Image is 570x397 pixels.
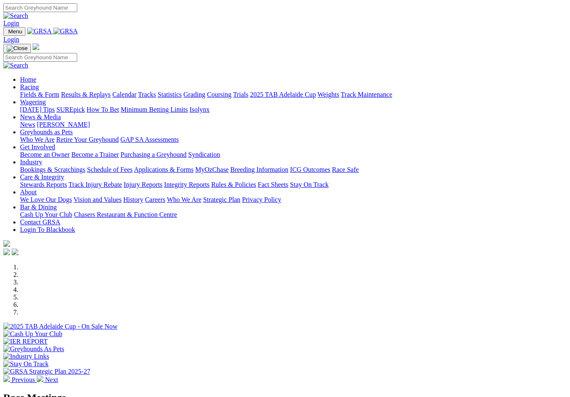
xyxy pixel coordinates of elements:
[20,76,36,83] a: Home
[195,166,229,173] a: MyOzChase
[68,181,122,188] a: Track Injury Rebate
[20,188,37,196] a: About
[20,98,46,106] a: Wagering
[33,43,39,50] img: logo-grsa-white.png
[3,249,10,255] img: facebook.svg
[12,249,18,255] img: twitter.svg
[20,91,59,98] a: Fields & Form
[3,375,10,382] img: chevron-left-pager-white.svg
[20,181,67,188] a: Stewards Reports
[20,151,567,158] div: Get Involved
[73,196,121,203] a: Vision and Values
[167,196,202,203] a: Who We Are
[3,330,62,338] img: Cash Up Your Club
[20,136,55,143] a: Who We Are
[123,196,143,203] a: History
[3,36,19,43] a: Login
[20,196,567,204] div: About
[7,45,28,52] img: Close
[20,121,567,128] div: News & Media
[3,12,28,20] img: Search
[37,375,43,382] img: chevron-right-pager-white.svg
[290,166,330,173] a: ICG Outcomes
[56,106,85,113] a: SUREpick
[3,44,31,53] button: Toggle navigation
[20,181,567,188] div: Care & Integrity
[121,106,188,113] a: Minimum Betting Limits
[290,181,328,188] a: Stay On Track
[20,83,39,90] a: Racing
[20,226,75,233] a: Login To Blackbook
[20,143,55,151] a: Get Involved
[158,91,182,98] a: Statistics
[20,173,64,181] a: Care & Integrity
[250,91,316,98] a: 2025 TAB Adelaide Cup
[3,353,49,360] img: Industry Links
[121,136,179,143] a: GAP SA Assessments
[20,211,72,218] a: Cash Up Your Club
[20,106,55,113] a: [DATE] Tips
[20,121,35,128] a: News
[3,3,77,12] input: Search
[184,91,205,98] a: Grading
[87,106,119,113] a: How To Bet
[74,211,177,218] a: Chasers Restaurant & Function Centre
[20,106,567,113] div: Wagering
[20,166,567,173] div: Industry
[3,345,64,353] img: Greyhounds As Pets
[211,181,256,188] a: Rules & Policies
[53,28,78,35] img: GRSA
[56,136,119,143] a: Retire Your Greyhound
[3,323,118,330] img: 2025 TAB Adelaide Cup - On Sale Now
[3,20,19,27] a: Login
[3,338,48,345] img: IER REPORT
[207,91,232,98] a: Coursing
[27,28,52,35] img: GRSA
[12,376,35,383] span: Previous
[20,128,73,136] a: Greyhounds as Pets
[20,151,70,158] a: Become an Owner
[203,196,240,203] a: Strategic Plan
[8,28,22,35] span: Menu
[71,151,119,158] a: Become a Trainer
[164,181,209,188] a: Integrity Reports
[45,376,58,383] span: Next
[37,376,58,383] a: Next
[20,113,61,121] a: News & Media
[124,181,162,188] a: Injury Reports
[233,91,248,98] a: Trials
[332,166,358,173] a: Race Safe
[20,136,567,143] div: Greyhounds as Pets
[341,91,392,98] a: Track Maintenance
[20,196,72,203] a: We Love Our Dogs
[230,166,288,173] a: Breeding Information
[134,166,194,173] a: Applications & Forms
[3,376,37,383] a: Previous
[121,151,187,158] a: Purchasing a Greyhound
[20,166,85,173] a: Bookings & Scratchings
[20,211,567,219] div: Bar & Dining
[3,53,77,62] input: Search
[87,166,132,173] a: Schedule of Fees
[20,204,57,211] a: Bar & Dining
[188,151,220,158] a: Syndication
[3,360,48,368] img: Stay On Track
[189,106,209,113] a: Isolynx
[20,91,567,98] div: Racing
[20,219,60,226] a: Contact GRSA
[3,62,28,69] img: Search
[112,91,136,98] a: Calendar
[20,158,42,166] a: Industry
[138,91,156,98] a: Tracks
[3,240,10,247] img: logo-grsa-white.png
[258,181,288,188] a: Fact Sheets
[242,196,281,203] a: Privacy Policy
[145,196,165,203] a: Careers
[318,91,339,98] a: Weights
[3,27,25,36] button: Toggle navigation
[61,91,111,98] a: Results & Replays
[3,368,90,375] img: GRSA Strategic Plan 2025-27
[37,121,90,128] a: [PERSON_NAME]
